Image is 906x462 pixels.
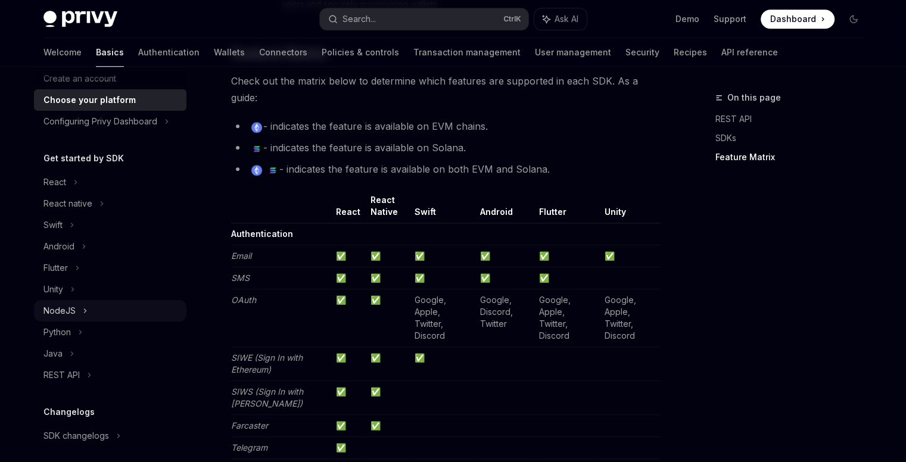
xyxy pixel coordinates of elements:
[600,245,661,267] td: ✅
[231,251,251,261] em: Email
[343,12,376,26] div: Search...
[231,420,268,430] em: Farcaster
[674,38,707,67] a: Recipes
[366,347,410,381] td: ✅
[410,267,475,289] td: ✅
[475,245,534,267] td: ✅
[534,289,600,347] td: Google, Apple, Twitter, Discord
[475,267,534,289] td: ✅
[534,245,600,267] td: ✅
[43,175,66,189] div: React
[844,10,863,29] button: Toggle dark mode
[410,194,475,223] th: Swift
[715,148,873,167] a: Feature Matrix
[366,267,410,289] td: ✅
[534,194,600,223] th: Flutter
[331,415,366,437] td: ✅
[43,93,136,107] div: Choose your platform
[625,38,659,67] a: Security
[43,261,68,275] div: Flutter
[715,129,873,148] a: SDKs
[43,239,74,254] div: Android
[231,442,267,452] em: Telegram
[331,347,366,381] td: ✅
[43,114,157,129] div: Configuring Privy Dashboard
[475,289,534,347] td: Google, Discord, Twitter
[251,143,262,154] img: solana.png
[231,118,661,135] li: - indicates the feature is available on EVM chains.
[366,194,410,223] th: React Native
[715,110,873,129] a: REST API
[231,386,303,408] em: SIWS (Sign In with [PERSON_NAME])
[721,38,778,67] a: API reference
[770,13,816,25] span: Dashboard
[251,122,262,133] img: ethereum.png
[231,229,293,239] strong: Authentication
[231,73,661,106] span: Check out the matrix below to determine which features are supported in each SDK. As a guide:
[322,38,399,67] a: Policies & controls
[600,194,661,223] th: Unity
[43,38,82,67] a: Welcome
[761,10,835,29] a: Dashboard
[366,289,410,347] td: ✅
[267,165,278,176] img: solana.png
[600,289,661,347] td: Google, Apple, Twitter, Discord
[331,437,366,459] td: ✅
[43,282,63,296] div: Unity
[410,245,475,267] td: ✅
[43,218,63,232] div: Swift
[231,139,661,156] li: - indicates the feature is available on Solana.
[331,194,366,223] th: React
[331,267,366,289] td: ✅
[331,245,366,267] td: ✅
[410,347,475,381] td: ✅
[251,165,262,176] img: ethereum.png
[727,90,781,105] span: On this page
[231,273,250,283] em: SMS
[366,245,410,267] td: ✅
[413,38,521,67] a: Transaction management
[410,289,475,347] td: Google, Apple, Twitter, Discord
[231,295,256,305] em: OAuth
[534,267,600,289] td: ✅
[535,38,611,67] a: User management
[96,38,124,67] a: Basics
[43,304,76,318] div: NodeJS
[366,381,410,415] td: ✅
[555,13,578,25] span: Ask AI
[331,381,366,415] td: ✅
[675,13,699,25] a: Demo
[43,346,63,361] div: Java
[259,38,307,67] a: Connectors
[714,13,746,25] a: Support
[231,352,303,374] em: SIWE (Sign In with Ethereum)
[331,289,366,347] td: ✅
[366,415,410,437] td: ✅
[320,8,528,30] button: Search...CtrlK
[43,151,124,166] h5: Get started by SDK
[503,14,521,24] span: Ctrl K
[43,11,117,27] img: dark logo
[214,38,245,67] a: Wallets
[43,196,92,211] div: React native
[534,8,587,30] button: Ask AI
[43,368,80,382] div: REST API
[231,161,661,177] li: - indicates the feature is available on both EVM and Solana.
[43,429,109,443] div: SDK changelogs
[475,194,534,223] th: Android
[34,89,186,111] a: Choose your platform
[43,405,95,419] h5: Changelogs
[138,38,200,67] a: Authentication
[43,325,71,339] div: Python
